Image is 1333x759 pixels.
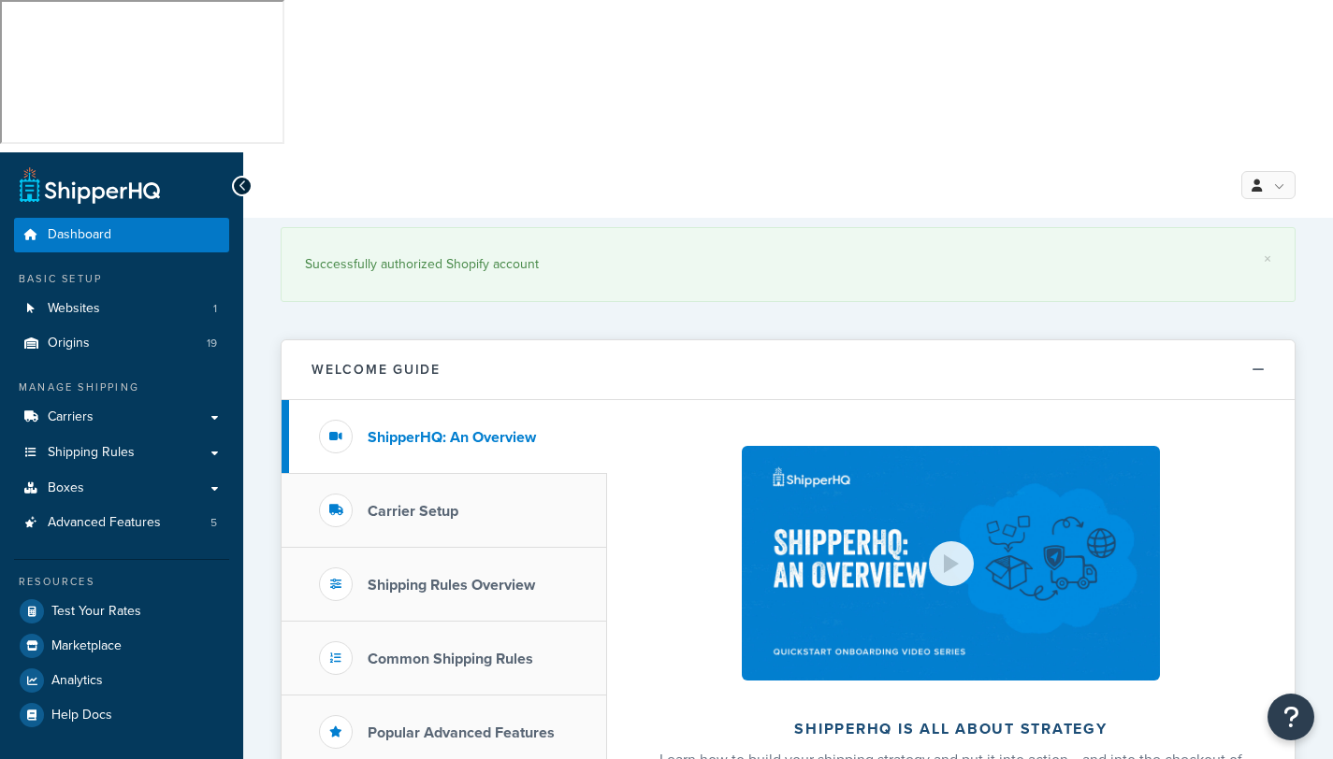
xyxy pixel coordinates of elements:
a: Help Docs [14,698,229,732]
a: Test Your Rates [14,594,229,628]
a: Analytics [14,664,229,697]
li: Websites [14,292,229,326]
h3: Shipping Rules Overview [368,577,535,594]
a: Marketplace [14,629,229,663]
span: Analytics [51,673,103,689]
h3: Carrier Setup [368,503,458,520]
span: Carriers [48,409,94,425]
li: Advanced Features [14,506,229,540]
span: Shipping Rules [48,445,135,461]
div: Successfully authorized Shopify account [305,251,1271,278]
a: Shipping Rules [14,436,229,470]
span: 19 [207,336,217,351]
span: 1 [213,301,217,317]
span: Boxes [48,480,84,496]
span: Marketplace [51,638,122,654]
li: Origins [14,326,229,361]
div: Basic Setup [14,271,229,287]
h3: ShipperHQ: An Overview [368,429,536,446]
a: Websites1 [14,292,229,326]
button: Open Resource Center [1268,694,1314,740]
h3: Popular Advanced Features [368,724,555,741]
a: Advanced Features5 [14,506,229,540]
div: Resources [14,574,229,590]
span: 5 [210,515,217,531]
button: Welcome Guide [282,340,1295,400]
div: Manage Shipping [14,379,229,395]
a: Dashboard [14,218,229,252]
h2: Welcome Guide [312,363,441,377]
span: Dashboard [48,227,111,243]
span: Help Docs [51,708,112,723]
a: Carriers [14,400,229,435]
a: Boxes [14,471,229,506]
h2: ShipperHQ is all about strategy [657,721,1245,738]
span: Origins [48,336,90,351]
span: Websites [48,301,100,317]
img: ShipperHQ is all about strategy [742,446,1159,680]
h3: Common Shipping Rules [368,651,533,667]
span: Test Your Rates [51,604,141,620]
span: Advanced Features [48,515,161,531]
a: Origins19 [14,326,229,361]
a: × [1264,251,1271,266]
